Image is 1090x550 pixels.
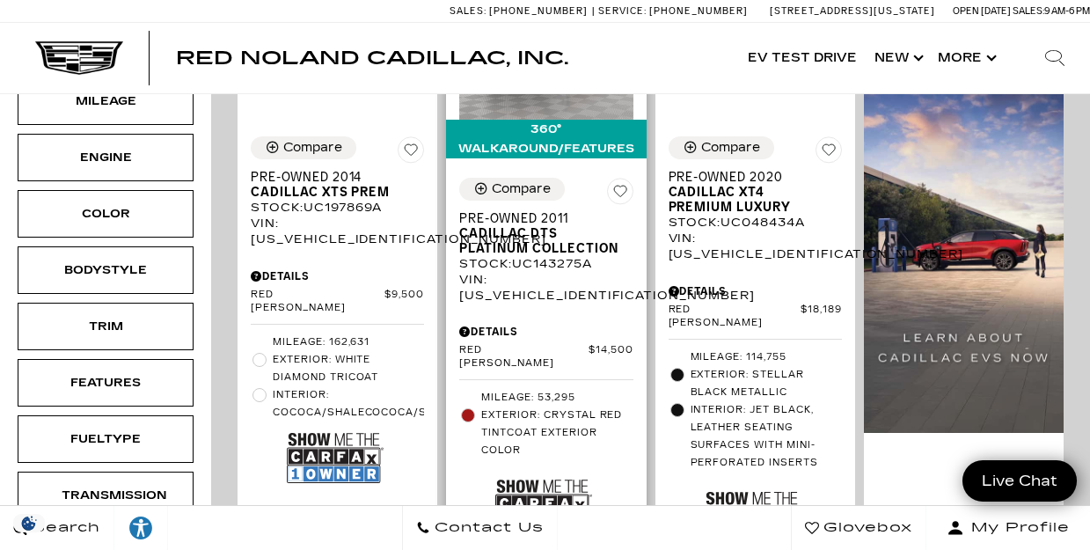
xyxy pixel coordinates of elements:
div: Features [62,373,150,392]
div: VIN: [US_VEHICLE_IDENTIFICATION_NUMBER] [669,231,842,262]
span: Contact Us [430,516,544,540]
a: Red [PERSON_NAME] $14,500 [459,344,633,370]
span: Service: [598,5,647,17]
img: Opt-Out Icon [9,514,49,532]
div: VIN: [US_VEHICLE_IDENTIFICATION_NUMBER] [459,272,633,304]
button: Compare Vehicle [669,136,774,159]
span: Exterior: Stellar Black Metallic [691,366,842,401]
span: $9,500 [384,289,424,315]
button: Open user profile menu [926,506,1090,550]
div: Stock : UC197869A [251,200,424,216]
div: Compare [701,140,760,156]
span: Red [PERSON_NAME] [251,289,384,315]
span: Search [27,516,100,540]
a: Red [PERSON_NAME] $18,189 [669,304,842,330]
a: Red [PERSON_NAME] $9,500 [251,289,424,315]
div: MileageMileage [18,77,194,125]
button: Save Vehicle [607,178,633,211]
button: Save Vehicle [398,136,424,170]
button: Compare Vehicle [459,178,565,201]
span: Live Chat [973,471,1066,491]
span: Exterior: Crystal Red Tintcoat Exterior Color [481,407,633,459]
span: Glovebox [819,516,912,540]
div: Pricing Details - Pre-Owned 2014 Cadillac XTS PREM [251,268,424,284]
span: $18,189 [801,304,842,330]
a: Glovebox [791,506,926,550]
div: Engine [62,148,150,167]
span: [PHONE_NUMBER] [649,5,748,17]
a: EV Test Drive [739,23,866,93]
img: Show Me the CARFAX Badge [705,476,801,540]
div: Stock : UC048434A [669,215,842,231]
div: ColorColor [18,190,194,238]
span: Sales: [1013,5,1044,17]
li: Mileage: 114,755 [669,348,842,366]
li: Mileage: 53,295 [459,389,633,407]
a: Red Noland Cadillac, Inc. [176,49,568,67]
span: Red [PERSON_NAME] [669,304,801,330]
div: Trim [62,317,150,336]
a: Live Chat [962,460,1077,502]
img: Show Me the CARFAX Badge [495,464,592,528]
div: EngineEngine [18,134,194,181]
div: VIN: [US_VEHICLE_IDENTIFICATION_NUMBER] [251,216,424,247]
span: Cadillac XTS PREM [251,185,411,200]
span: [PHONE_NUMBER] [489,5,588,17]
button: More [929,23,1002,93]
div: BodystyleBodystyle [18,246,194,294]
span: $14,500 [589,344,633,370]
span: Pre-Owned 2011 [459,211,619,226]
img: Show Me the CARFAX 1-Owner Badge [287,426,384,490]
div: 360° WalkAround/Features [446,120,646,158]
div: FeaturesFeatures [18,359,194,407]
span: My Profile [964,516,1070,540]
a: Service: [PHONE_NUMBER] [592,6,752,16]
div: Bodystyle [62,260,150,280]
a: Pre-Owned 2014Cadillac XTS PREM [251,170,424,200]
button: Save Vehicle [816,136,842,170]
span: Red Noland Cadillac, Inc. [176,48,568,69]
a: Pre-Owned 2011Cadillac DTS Platinum Collection [459,211,633,256]
div: Compare [283,140,342,156]
div: TrimTrim [18,303,194,350]
span: Red [PERSON_NAME] [459,344,589,370]
div: Mileage [62,92,150,111]
div: FueltypeFueltype [18,415,194,463]
img: Cadillac Dark Logo with Cadillac White Text [35,41,123,75]
section: Click to Open Cookie Consent Modal [9,514,49,532]
a: Contact Us [402,506,558,550]
a: Pre-Owned 2020Cadillac XT4 Premium Luxury [669,170,842,215]
div: Stock : UC143275A [459,256,633,272]
span: Exterior: White Diamond Tricoat [273,351,424,386]
div: Compare [492,181,551,197]
span: Open [DATE] [953,5,1011,17]
span: Pre-Owned 2020 [669,170,829,185]
a: [STREET_ADDRESS][US_STATE] [770,5,935,17]
a: New [866,23,929,93]
a: Sales: [PHONE_NUMBER] [450,6,592,16]
li: Mileage: 162,631 [251,334,424,351]
div: Fueltype [62,429,150,449]
div: Color [62,204,150,224]
div: Explore your accessibility options [114,515,167,541]
span: Cadillac XT4 Premium Luxury [669,185,829,215]
div: Transmission [62,486,150,505]
div: Pricing Details - Pre-Owned 2020 Cadillac XT4 Premium Luxury [669,283,842,299]
span: Cadillac DTS Platinum Collection [459,226,619,256]
button: Compare Vehicle [251,136,356,159]
div: Pricing Details - Pre-Owned 2011 Cadillac DTS Platinum Collection [459,324,633,340]
span: Interior: Jet Black, Leather seating surfaces with mini-perforated inserts [691,401,842,472]
div: TransmissionTransmission [18,472,194,519]
a: Explore your accessibility options [114,506,168,550]
span: Pre-Owned 2014 [251,170,411,185]
span: Sales: [450,5,486,17]
span: 9 AM-6 PM [1044,5,1090,17]
span: Interior: Cococa/ShaleCococa/Shale [273,386,457,422]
